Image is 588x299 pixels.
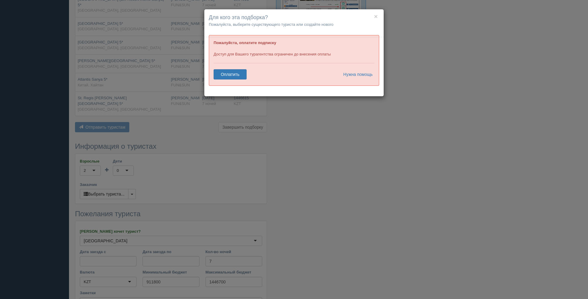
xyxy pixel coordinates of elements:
a: Нужна помощь [339,69,373,79]
a: Оплатить [214,69,247,79]
button: × [374,13,378,19]
h4: Для кого эта подборка? [209,14,379,22]
b: Пожалуйста, оплатите подписку [214,40,276,45]
p: Пожалуйста, выберите существующего туриста или создайте нового [209,22,379,27]
div: Доступ для Вашего турагентства ограничен до внесения оплаты [209,35,379,86]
